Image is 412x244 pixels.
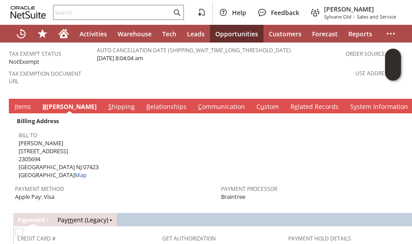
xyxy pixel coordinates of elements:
[210,25,263,43] a: Opportunities
[74,25,112,43] a: Activities
[18,216,45,224] a: Payment
[75,171,87,179] a: Map
[187,30,205,38] span: Leads
[215,30,258,38] span: Opportunities
[357,13,396,20] span: Sales and Service
[221,193,245,201] span: Braintree
[15,228,23,236] img: Unchecked
[58,28,69,39] svg: Home
[263,25,307,43] a: Customers
[15,193,54,201] span: Apple Pay: Visa
[380,25,401,43] div: More menus
[269,30,301,38] span: Customers
[162,235,216,242] a: Get Authorization
[294,102,298,111] span: e
[343,25,378,43] a: Reports
[11,6,46,19] svg: logo
[324,5,396,13] span: [PERSON_NAME]
[348,102,410,112] a: System Information
[196,102,247,112] a: Communication
[232,8,246,17] span: Help
[68,216,73,224] span: m
[53,7,172,18] input: Search
[354,102,357,111] span: y
[97,46,291,54] a: Auto Cancellation Date (shipping_wait_time_long_threshold_date)
[15,185,64,193] a: Payment Method
[312,30,338,38] span: Forecast
[57,216,108,224] a: Payment (Legacy)
[15,102,16,111] span: I
[118,30,152,38] span: Warehouse
[9,58,39,66] span: NotExempt
[32,25,53,43] div: Shortcuts
[37,28,48,39] svg: Shortcuts
[288,102,341,112] a: Related Records
[80,30,107,38] span: Activities
[182,25,210,43] a: Leads
[260,102,264,111] span: u
[108,102,112,111] span: S
[19,139,99,179] span: [PERSON_NAME] [STREET_ADDRESS] 2305694 [GEOGRAPHIC_DATA] NJ 07423 [GEOGRAPHIC_DATA]
[9,70,81,85] a: Tax Exemption Document URL
[22,216,25,224] span: a
[40,102,99,112] a: B[PERSON_NAME]
[16,28,27,39] svg: Recent Records
[15,115,217,127] div: Billing Address
[11,25,32,43] a: Recent Records
[355,70,398,77] a: Use Address V2
[324,13,351,20] span: Sylvane Old
[307,25,343,43] a: Forecast
[144,102,189,112] a: Relationships
[53,25,74,43] a: Home
[288,235,351,242] a: Payment Hold Details
[12,102,33,112] a: Items
[353,13,355,20] span: -
[106,102,137,112] a: Shipping
[385,65,401,81] span: Oracle Guided Learning Widget. To move around, please hold and drag
[42,102,46,111] span: B
[112,25,157,43] a: Warehouse
[9,50,61,58] a: Tax Exempt Status
[97,54,143,62] span: [DATE] 8:04:04 am
[19,132,37,139] a: Bill To
[254,102,281,112] a: Custom
[17,235,56,242] a: Credit Card #
[346,50,385,58] a: Order Source
[146,102,150,111] span: R
[221,185,277,193] a: Payment Processor
[271,8,299,17] span: Feedback
[162,30,176,38] span: Tech
[172,7,182,18] svg: Search
[198,102,202,111] span: C
[385,49,401,81] iframe: Click here to launch Oracle Guided Learning Help Panel
[157,25,182,43] a: Tech
[348,30,372,38] span: Reports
